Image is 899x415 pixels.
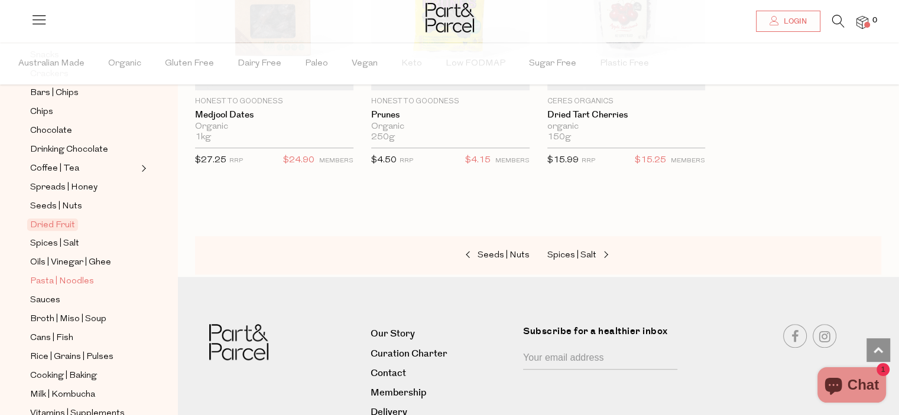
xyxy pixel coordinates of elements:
span: Spices | Salt [30,237,79,251]
span: Keto [401,43,422,84]
span: Spices | Salt [547,251,596,260]
a: Cans | Fish [30,331,138,345]
a: Dried Tart Cherries [547,110,706,120]
span: Oils | Vinegar | Ghee [30,256,111,270]
a: Sauces [30,293,138,308]
a: Spices | Salt [547,248,666,263]
a: Our Story [371,326,514,342]
span: Dried Fruit [27,218,78,231]
input: Your email address [523,347,677,370]
p: Honest to Goodness [195,96,353,107]
a: Login [756,11,820,32]
span: Australian Made [18,43,85,84]
a: Contact [371,365,514,381]
a: Pasta | Noodles [30,274,138,289]
a: Spreads | Honey [30,180,138,195]
p: Honest to Goodness [371,96,530,107]
span: $15.25 [635,153,666,168]
a: Bars | Chips [30,86,138,100]
span: Low FODMAP [446,43,505,84]
small: RRP [400,158,413,164]
a: Spices | Salt [30,236,138,251]
div: Organic [371,122,530,132]
inbox-online-store-chat: Shopify online store chat [814,367,890,406]
div: organic [547,122,706,132]
span: Gluten Free [165,43,214,84]
img: Part&Parcel [426,3,474,32]
a: Oils | Vinegar | Ghee [30,255,138,270]
a: Seeds | Nuts [30,199,138,214]
a: Dried Fruit [30,218,138,232]
div: Organic [195,122,353,132]
a: 0 [856,16,868,28]
span: Vegan [352,43,378,84]
span: Pasta | Noodles [30,275,94,289]
span: 250g [371,132,395,143]
span: Sauces [30,293,60,308]
small: RRP [582,158,595,164]
span: $4.15 [465,153,491,168]
button: Expand/Collapse Coffee | Tea [138,161,147,175]
span: Coffee | Tea [30,162,79,176]
a: Rice | Grains | Pulses [30,349,138,364]
span: Rice | Grains | Pulses [30,350,113,364]
a: Milk | Kombucha [30,387,138,402]
a: Medjool Dates [195,110,353,120]
span: Dairy Free [238,43,281,84]
span: Milk | Kombucha [30,388,95,402]
p: Ceres Organics [547,96,706,107]
span: Cooking | Baking [30,369,97,383]
span: Organic [108,43,141,84]
a: Broth | Miso | Soup [30,312,138,326]
span: Chocolate [30,124,72,138]
span: Bars | Chips [30,86,79,100]
span: 0 [869,15,880,26]
a: Curation Charter [371,346,514,362]
span: $15.99 [547,156,579,165]
span: 1kg [195,132,211,143]
a: Membership [371,385,514,401]
span: Seeds | Nuts [478,251,530,260]
span: Chips [30,105,53,119]
a: Chocolate [30,123,138,138]
a: Chips [30,104,138,119]
span: Seeds | Nuts [30,200,82,214]
small: RRP [229,158,243,164]
small: MEMBERS [495,158,530,164]
span: Plastic Free [600,43,649,84]
a: Drinking Chocolate [30,142,138,157]
span: Login [781,17,807,27]
span: Sugar Free [529,43,576,84]
span: $27.25 [195,156,226,165]
span: Drinking Chocolate [30,143,108,157]
img: Part&Parcel [209,324,268,360]
span: 150g [547,132,571,143]
span: Spreads | Honey [30,181,98,195]
span: Paleo [305,43,328,84]
a: Cooking | Baking [30,368,138,383]
a: Coffee | Tea [30,161,138,176]
span: Cans | Fish [30,331,73,345]
span: Broth | Miso | Soup [30,312,106,326]
a: Prunes [371,110,530,120]
small: MEMBERS [319,158,353,164]
span: $4.50 [371,156,397,165]
label: Subscribe for a healthier inbox [523,324,684,347]
span: $24.90 [283,153,314,168]
a: Seeds | Nuts [411,248,530,263]
small: MEMBERS [671,158,705,164]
